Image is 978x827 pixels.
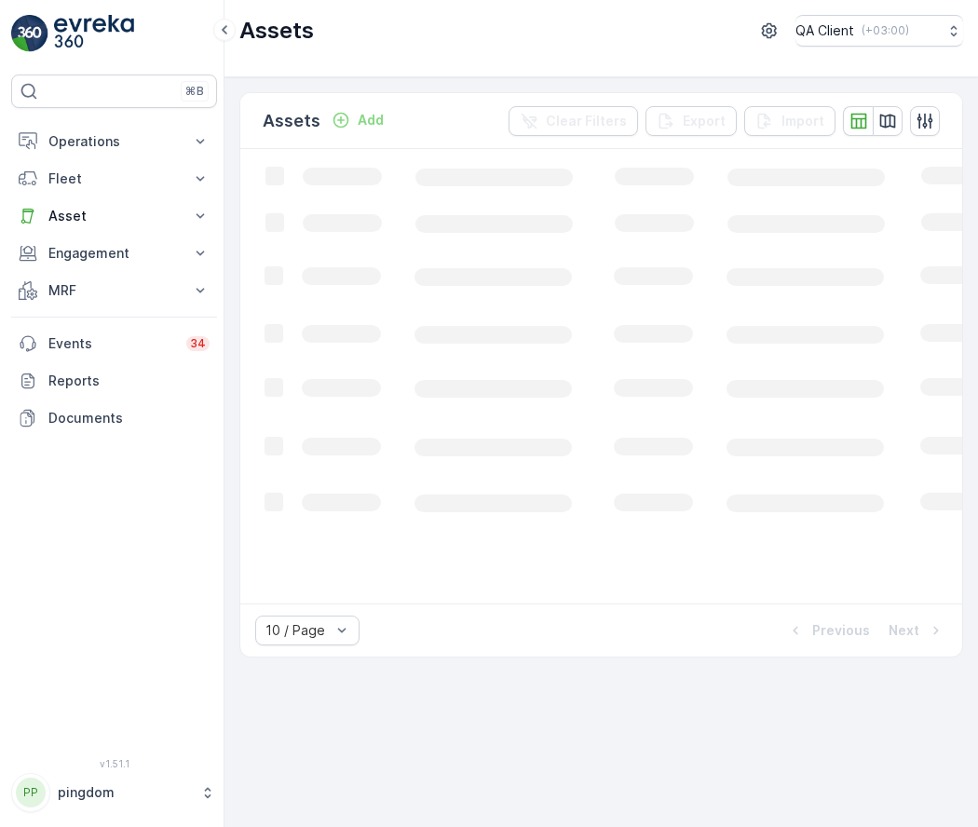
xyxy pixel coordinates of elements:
[239,16,314,46] p: Assets
[812,621,870,640] p: Previous
[54,15,134,52] img: logo_light-DOdMpM7g.png
[48,207,180,225] p: Asset
[48,132,180,151] p: Operations
[744,106,835,136] button: Import
[16,778,46,807] div: PP
[324,109,391,131] button: Add
[11,773,217,812] button: PPpingdom
[358,111,384,129] p: Add
[58,783,191,802] p: pingdom
[185,84,204,99] p: ⌘B
[683,112,726,130] p: Export
[263,108,320,134] p: Assets
[48,372,210,390] p: Reports
[48,169,180,188] p: Fleet
[48,409,210,427] p: Documents
[48,334,175,353] p: Events
[795,15,963,47] button: QA Client(+03:00)
[11,160,217,197] button: Fleet
[11,272,217,309] button: MRF
[11,362,217,400] a: Reports
[11,325,217,362] a: Events34
[48,281,180,300] p: MRF
[509,106,638,136] button: Clear Filters
[11,197,217,235] button: Asset
[11,15,48,52] img: logo
[11,235,217,272] button: Engagement
[11,758,217,769] span: v 1.51.1
[645,106,737,136] button: Export
[781,112,824,130] p: Import
[784,619,872,642] button: Previous
[11,123,217,160] button: Operations
[862,23,909,38] p: ( +03:00 )
[190,336,206,351] p: 34
[11,400,217,437] a: Documents
[48,244,180,263] p: Engagement
[546,112,627,130] p: Clear Filters
[887,619,947,642] button: Next
[889,621,919,640] p: Next
[795,21,854,40] p: QA Client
